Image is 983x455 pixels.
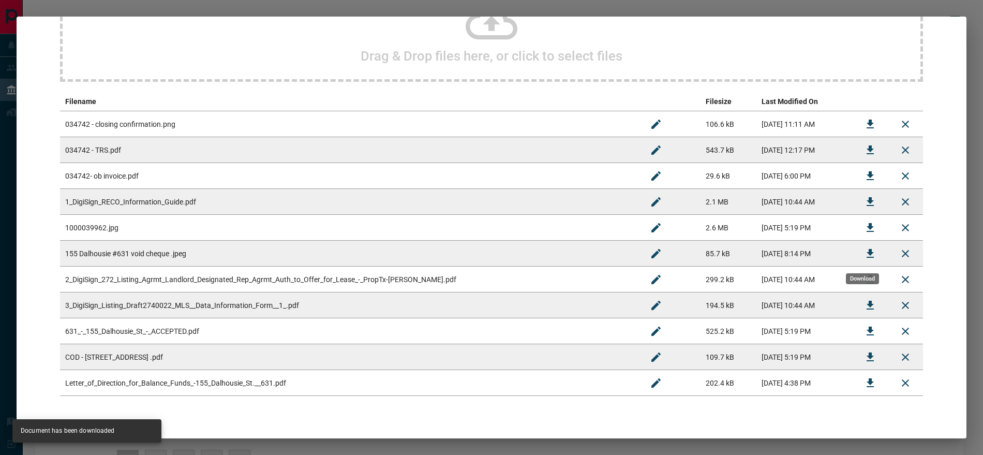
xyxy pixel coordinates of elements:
[756,318,853,344] td: [DATE] 5:19 PM
[701,241,756,267] td: 85.7 kB
[893,215,918,240] button: Remove File
[701,111,756,137] td: 106.6 kB
[756,163,853,189] td: [DATE] 6:00 PM
[60,318,638,344] td: 631_-_155_Dalhousie_St_-_ACCEPTED.pdf
[644,112,668,137] button: Rename
[756,292,853,318] td: [DATE] 10:44 AM
[21,422,115,439] div: Document has been downloaded
[644,215,668,240] button: Rename
[858,371,883,395] button: Download
[893,189,918,214] button: Remove File
[893,371,918,395] button: Remove File
[60,189,638,215] td: 1_DigiSign_RECO_Information_Guide.pdf
[60,344,638,370] td: COD - [STREET_ADDRESS] .pdf
[888,92,923,111] th: delete file action column
[756,241,853,267] td: [DATE] 8:14 PM
[60,241,638,267] td: 155 Dalhousie #631 void cheque .jpeg
[756,267,853,292] td: [DATE] 10:44 AM
[701,344,756,370] td: 109.7 kB
[858,112,883,137] button: Download
[701,370,756,396] td: 202.4 kB
[701,215,756,241] td: 2.6 MB
[60,267,638,292] td: 2_DigiSign_272_Listing_Agrmt_Landlord_Designated_Rep_Agrmt_Auth_to_Offer_for_Lease_-_PropTx-[PERS...
[858,189,883,214] button: Download
[701,92,756,111] th: Filesize
[644,267,668,292] button: Rename
[644,241,668,266] button: Rename
[846,273,879,284] div: Download
[701,292,756,318] td: 194.5 kB
[858,293,883,318] button: Download
[644,293,668,318] button: Rename
[644,371,668,395] button: Rename
[60,137,638,163] td: 034742 - TRS.pdf
[60,163,638,189] td: 034742- ob invoice.pdf
[361,48,622,64] h2: Drag & Drop files here, or click to select files
[893,293,918,318] button: Remove File
[858,215,883,240] button: Download
[893,112,918,137] button: Remove File
[701,189,756,215] td: 2.1 MB
[701,137,756,163] td: 543.7 kB
[701,318,756,344] td: 525.2 kB
[60,292,638,318] td: 3_DigiSign_Listing_Draft2740022_MLS__Data_Information_Form__1_.pdf
[756,215,853,241] td: [DATE] 5:19 PM
[858,164,883,188] button: Download
[756,137,853,163] td: [DATE] 12:17 PM
[893,241,918,266] button: Remove File
[644,138,668,163] button: Rename
[858,319,883,344] button: Download
[644,345,668,370] button: Rename
[893,138,918,163] button: Remove File
[644,319,668,344] button: Rename
[60,111,638,137] td: 034742 - closing confirmation.png
[893,319,918,344] button: Remove File
[893,164,918,188] button: Remove File
[858,241,883,266] button: Download
[893,345,918,370] button: Remove File
[701,267,756,292] td: 299.2 kB
[60,92,638,111] th: Filename
[644,189,668,214] button: Rename
[756,344,853,370] td: [DATE] 5:19 PM
[60,215,638,241] td: 1000039962.jpg
[858,345,883,370] button: Download
[853,92,888,111] th: download action column
[60,370,638,396] td: Letter_of_Direction_for_Balance_Funds_-155_Dalhousie_St.__631.pdf
[756,111,853,137] td: [DATE] 11:11 AM
[858,138,883,163] button: Download
[638,92,701,111] th: edit column
[756,189,853,215] td: [DATE] 10:44 AM
[756,370,853,396] td: [DATE] 4:38 PM
[644,164,668,188] button: Rename
[893,267,918,292] button: Remove File
[756,92,853,111] th: Last Modified On
[701,163,756,189] td: 29.6 kB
